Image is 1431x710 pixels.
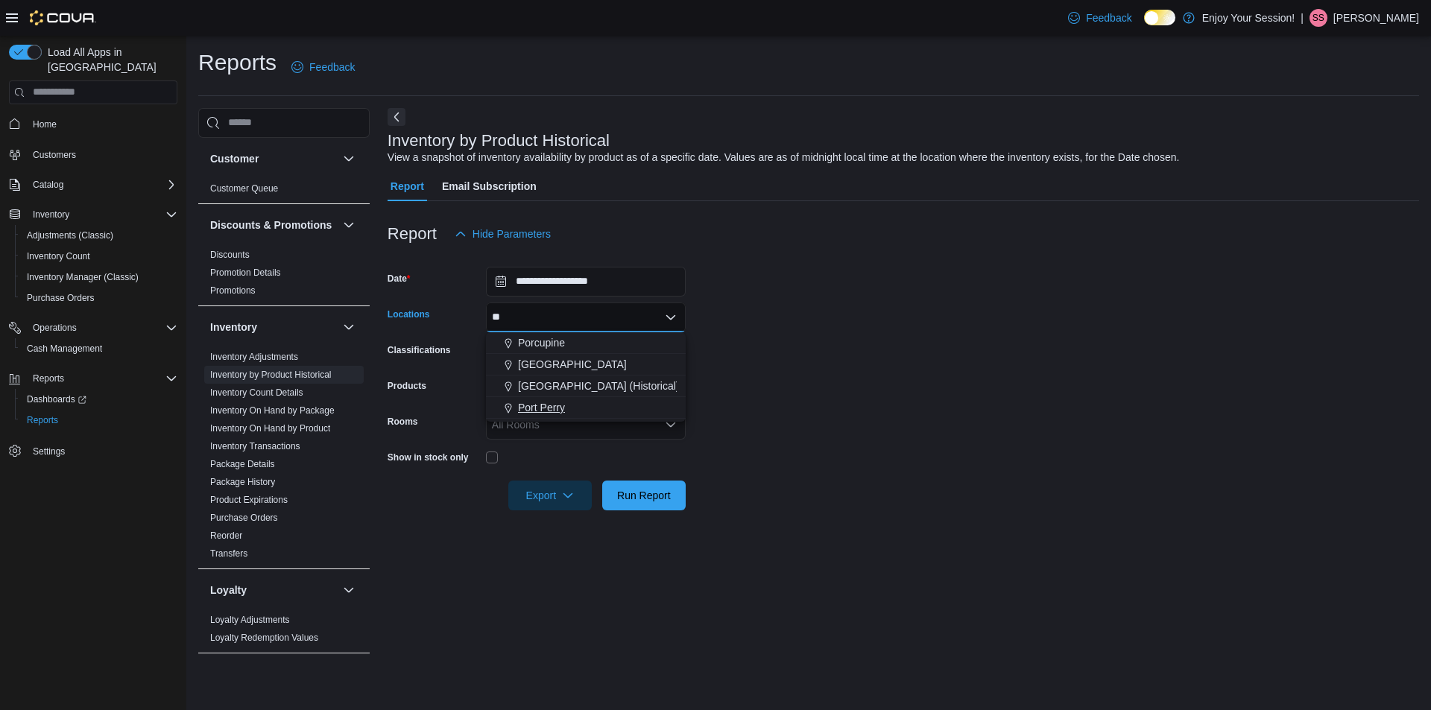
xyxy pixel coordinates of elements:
[449,219,557,249] button: Hide Parameters
[27,393,86,405] span: Dashboards
[210,267,281,279] span: Promotion Details
[30,10,96,25] img: Cova
[486,267,686,297] input: Press the down key to open a popover containing a calendar.
[27,319,83,337] button: Operations
[21,289,177,307] span: Purchase Orders
[602,481,686,510] button: Run Report
[15,389,183,410] a: Dashboards
[1062,3,1137,33] a: Feedback
[27,229,113,241] span: Adjustments (Classic)
[1312,9,1324,27] span: SS
[486,354,686,375] button: [GEOGRAPHIC_DATA]
[27,176,177,194] span: Catalog
[27,443,71,460] a: Settings
[21,411,177,429] span: Reports
[27,206,177,224] span: Inventory
[27,115,63,133] a: Home
[210,530,242,542] span: Reorder
[27,145,177,164] span: Customers
[198,180,370,203] div: Customer
[210,423,330,434] a: Inventory On Hand by Product
[27,370,177,387] span: Reports
[21,268,145,286] a: Inventory Manager (Classic)
[15,410,183,431] button: Reports
[1301,9,1304,27] p: |
[309,60,355,75] span: Feedback
[3,113,183,135] button: Home
[210,441,300,451] a: Inventory Transactions
[21,390,177,408] span: Dashboards
[340,216,358,234] button: Discounts & Promotions
[210,667,337,682] button: OCM
[33,446,65,457] span: Settings
[210,458,275,470] span: Package Details
[210,513,278,523] a: Purchase Orders
[33,322,77,334] span: Operations
[210,632,318,644] span: Loyalty Redemption Values
[198,611,370,653] div: Loyalty
[198,348,370,568] div: Inventory
[210,369,332,381] span: Inventory by Product Historical
[518,400,565,415] span: Port Perry
[442,171,537,201] span: Email Subscription
[210,285,256,296] a: Promotions
[210,405,335,416] a: Inventory On Hand by Package
[210,405,335,416] span: Inventory On Hand by Package
[617,488,671,503] span: Run Report
[486,332,686,419] div: Choose from the following options
[21,390,92,408] a: Dashboards
[15,267,183,288] button: Inventory Manager (Classic)
[9,107,177,501] nav: Complex example
[388,451,469,463] label: Show in stock only
[27,414,58,426] span: Reports
[665,311,677,323] button: Close list of options
[486,375,686,397] button: [GEOGRAPHIC_DATA] (Historical)
[1202,9,1295,27] p: Enjoy Your Session!
[665,419,677,431] button: Open list of options
[210,459,275,469] a: Package Details
[3,174,183,195] button: Catalog
[27,319,177,337] span: Operations
[210,512,278,524] span: Purchase Orders
[27,441,177,460] span: Settings
[27,206,75,224] button: Inventory
[27,176,69,194] button: Catalog
[210,285,256,297] span: Promotions
[517,481,583,510] span: Export
[210,351,298,363] span: Inventory Adjustments
[3,204,183,225] button: Inventory
[21,247,96,265] a: Inventory Count
[388,273,411,285] label: Date
[33,118,57,130] span: Home
[15,225,183,246] button: Adjustments (Classic)
[21,340,177,358] span: Cash Management
[1086,10,1131,25] span: Feedback
[210,614,290,626] span: Loyalty Adjustments
[1333,9,1419,27] p: [PERSON_NAME]
[210,477,275,487] a: Package History
[21,289,101,307] a: Purchase Orders
[33,179,63,191] span: Catalog
[210,183,278,194] a: Customer Queue
[388,308,430,320] label: Locations
[21,268,177,286] span: Inventory Manager (Classic)
[27,146,82,164] a: Customers
[33,209,69,221] span: Inventory
[210,495,288,505] a: Product Expirations
[210,583,337,598] button: Loyalty
[518,357,627,372] span: [GEOGRAPHIC_DATA]
[285,52,361,82] a: Feedback
[210,548,247,560] span: Transfers
[27,370,70,387] button: Reports
[210,320,337,335] button: Inventory
[210,249,250,261] span: Discounts
[3,368,183,389] button: Reports
[210,494,288,506] span: Product Expirations
[27,343,102,355] span: Cash Management
[1144,10,1175,25] input: Dark Mode
[3,144,183,165] button: Customers
[21,226,119,244] a: Adjustments (Classic)
[27,115,177,133] span: Home
[340,665,358,683] button: OCM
